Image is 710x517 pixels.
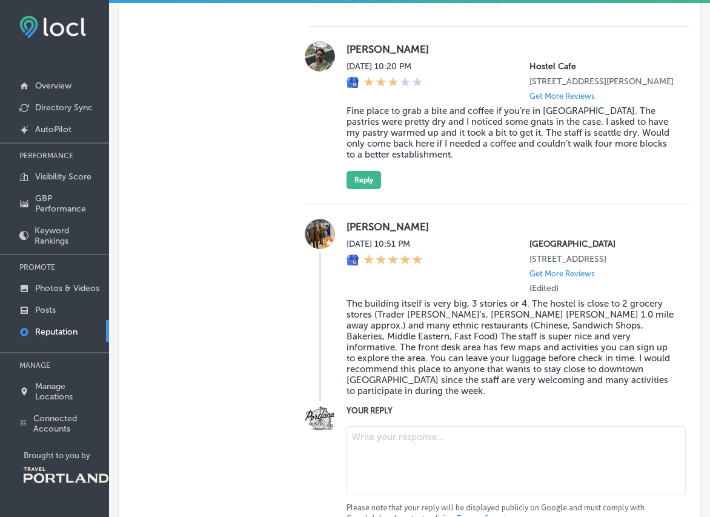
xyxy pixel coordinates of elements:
img: fda3e92497d09a02dc62c9cd864e3231.png [19,16,86,38]
p: Posts [35,305,56,315]
img: Travel Portland [24,467,108,483]
p: GBP Performance [35,193,103,214]
div: 3 Stars [363,76,423,89]
p: Keyword Rankings [35,225,103,246]
label: [DATE] 10:51 PM [347,239,423,249]
blockquote: The building itself is very big, 3 stories or 4. The hostel is close to 2 grocery stores (Trader ... [347,298,675,396]
p: Get More Reviews [529,92,595,101]
label: [PERSON_NAME] [347,43,675,55]
label: (Edited) [529,283,559,293]
button: Reply [347,171,381,189]
p: Overview [35,81,71,91]
p: Brought to you by [24,451,109,460]
div: 5 Stars [363,254,423,267]
blockquote: Fine place to grab a bite and coffee if you’re in [GEOGRAPHIC_DATA]. The pastries were pretty dry... [347,105,675,160]
p: Directory Sync [35,102,93,113]
p: Get More Reviews [529,269,595,278]
p: Photos & Videos [35,283,99,293]
label: YOUR REPLY [347,406,675,415]
p: Connected Accounts [33,413,103,434]
p: Visibility Score [35,172,91,182]
img: Image [305,404,335,435]
p: 1810 Northwest Glisan Street [529,76,675,87]
label: [PERSON_NAME] [347,221,675,233]
p: Northwest Portland Hostel [529,239,675,249]
p: Manage Locations [35,381,103,402]
label: [DATE] 10:20 PM [347,61,423,72]
p: 479 NW 18th Ave [529,254,675,264]
p: Reputation [35,327,78,337]
p: AutoPilot [35,124,71,135]
p: Hostel Cafe [529,61,675,72]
